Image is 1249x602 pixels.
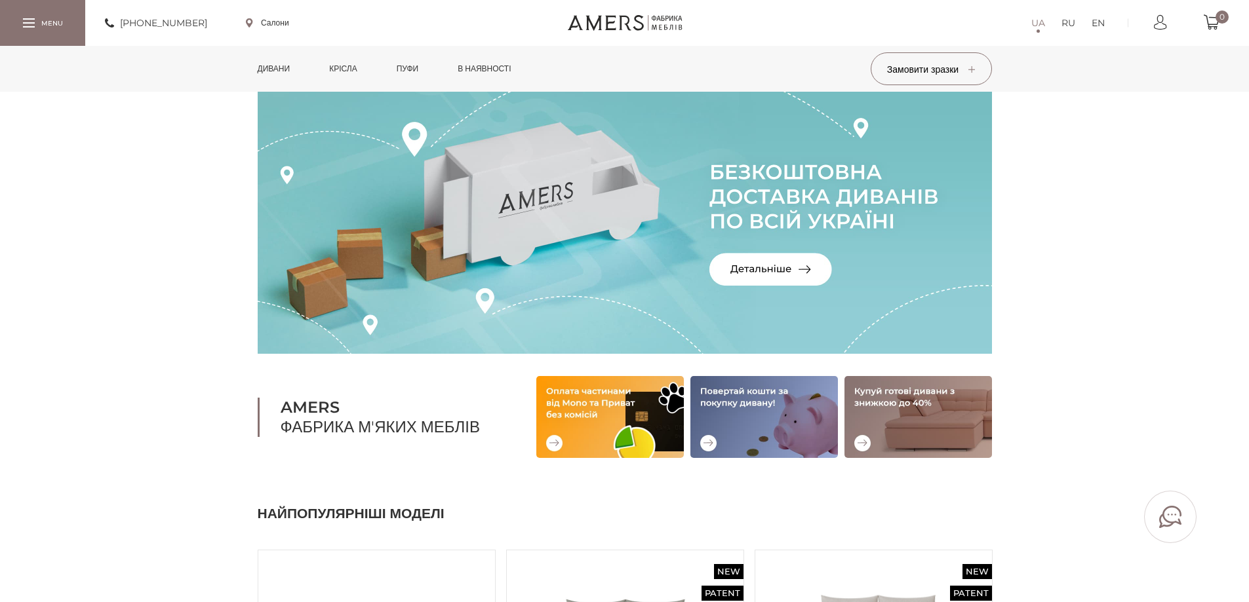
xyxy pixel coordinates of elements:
[387,46,429,92] a: Пуфи
[962,564,992,579] span: New
[105,15,207,31] a: [PHONE_NUMBER]
[950,586,992,601] span: Patent
[448,46,521,92] a: в наявності
[1092,15,1105,31] a: EN
[319,46,367,92] a: Крісла
[1061,15,1075,31] a: RU
[714,564,743,579] span: New
[702,586,743,601] span: Patent
[281,398,504,417] b: AMERS
[871,52,992,85] button: Замовити зразки
[258,504,992,523] h2: Найпопулярніші моделі
[1216,10,1229,24] span: 0
[844,376,992,458] img: Купуй готові дивани зі знижкою до 40%
[258,398,504,437] h1: Фабрика м'яких меблів
[248,46,300,92] a: Дивани
[887,64,975,75] span: Замовити зразки
[246,17,289,29] a: Салони
[1031,15,1045,31] a: UA
[536,376,684,458] img: Оплата частинами від Mono та Приват без комісій
[690,376,838,458] img: Повертай кошти за покупку дивану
